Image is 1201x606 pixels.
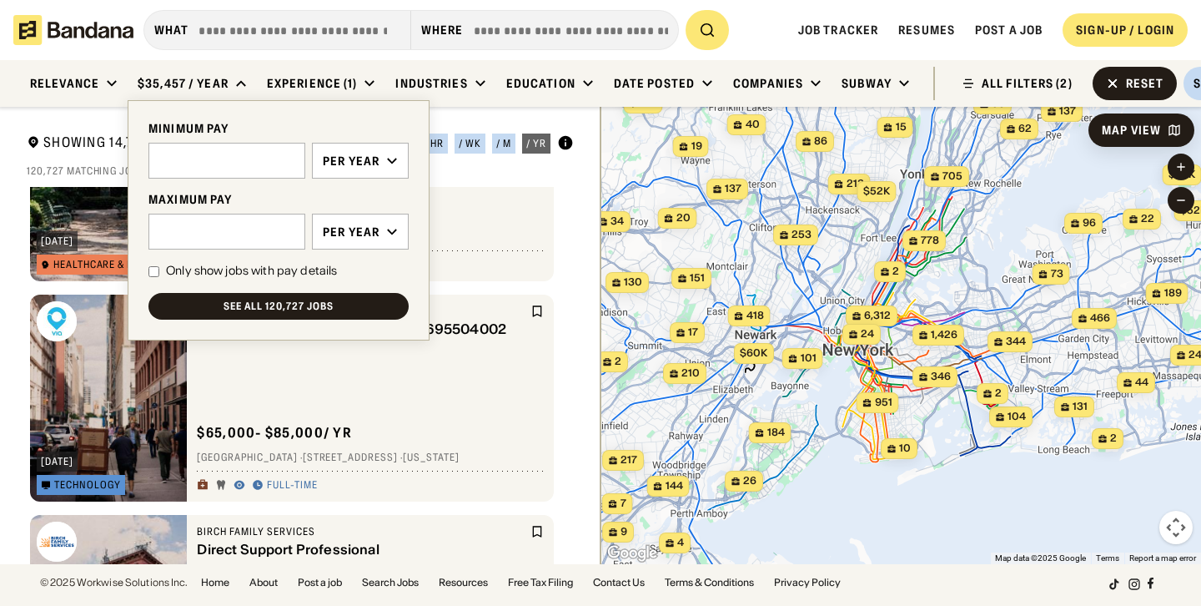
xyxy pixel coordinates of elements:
span: 86 [814,134,827,149]
div: Full-time [267,479,318,492]
a: Resumes [898,23,955,38]
a: Home [201,578,229,588]
div: [DATE] [41,457,73,467]
span: 96 [1083,216,1096,230]
div: / wk [459,139,481,149]
span: 130 [624,275,642,290]
div: Per year [323,154,379,169]
span: 19 [691,139,702,154]
div: Companies [733,76,803,91]
span: 104 [1008,410,1026,424]
span: 10 [899,442,911,456]
span: 213 [847,177,864,191]
a: Search Jobs [362,578,419,588]
a: Resources [439,578,488,588]
span: 137 [725,182,741,196]
span: 151 [690,271,705,285]
span: $52k [863,184,890,197]
span: 34 [611,215,624,229]
span: 184 [767,426,785,440]
div: SIGN-UP / LOGIN [1076,23,1174,38]
span: 144 [666,479,683,493]
span: 466 [1090,311,1110,326]
div: MINIMUM PAY [148,121,409,136]
div: Where [421,23,464,38]
span: $60k [740,346,767,359]
div: 120,727 matching jobs on [DOMAIN_NAME] [27,164,574,178]
input: Only show jobs with pay details [148,266,159,277]
span: $42k [1168,168,1195,180]
span: 4 [677,536,684,550]
img: Google [605,543,660,564]
div: Subway [842,76,892,91]
span: 705 [942,169,962,184]
span: 418 [746,309,764,323]
div: Date Posted [614,76,695,91]
div: Relevance [30,76,99,91]
a: Terms & Conditions [665,578,754,588]
a: About [249,578,278,588]
img: Via logo [37,301,77,341]
div: Only show jobs with pay details [166,263,337,280]
span: 7 [621,497,626,511]
a: Post a job [975,23,1043,38]
span: 344 [1006,335,1026,349]
span: 2 [1110,432,1117,446]
span: 210 [681,366,700,381]
div: Education [506,76,575,91]
div: / hr [425,139,445,149]
span: 44 [1135,376,1148,390]
span: 131 [1073,400,1088,414]
button: Map camera controls [1159,511,1193,544]
div: Technology [54,480,121,490]
a: Report a map error [1129,553,1196,563]
div: MAXIMUM PAY [148,192,409,207]
span: 22 [1141,212,1154,226]
span: 346 [931,370,951,384]
div: Per year [323,225,379,240]
span: 20 [676,211,691,225]
div: Healthcare & Mental Health [53,260,190,270]
div: Direct Support Professional [197,542,527,558]
span: 101 [801,351,817,366]
a: Job Tracker [798,23,878,38]
a: Terms (opens in new tab) [1096,553,1119,563]
span: Map data ©2025 Google [995,553,1086,563]
span: 26 [743,474,756,488]
div: See all 120,727 jobs [224,301,333,311]
div: Birch Family Services [197,525,527,538]
a: Free Tax Filing [508,578,573,588]
span: 40 [746,118,760,132]
div: what [154,23,188,38]
div: Showing 14,745 Verified Jobs [27,134,394,154]
div: $ 65,000 - $85,000 / yr [197,424,352,442]
div: [GEOGRAPHIC_DATA] · [STREET_ADDRESS] · [US_STATE] [197,452,544,465]
span: 189 [1164,286,1182,300]
div: Industries [395,76,467,91]
span: 73 [1051,267,1063,281]
img: Birch Family Services logo [37,522,77,562]
span: 217 [621,453,637,467]
span: 1,426 [931,328,957,342]
div: / m [496,139,511,149]
span: 253 [791,228,812,242]
span: 6,312 [864,309,891,323]
a: Post a job [298,578,342,588]
div: Experience (1) [267,76,358,91]
div: [DATE] [41,236,73,246]
div: © 2025 Workwise Solutions Inc. [40,578,188,588]
span: 24 [861,327,874,341]
span: 2 [995,386,1002,401]
span: 2 [615,355,621,369]
span: 17 [688,326,698,340]
span: 62 [1018,122,1032,136]
span: 951 [875,396,892,410]
div: Reset [1126,78,1164,89]
span: 9 [621,525,627,539]
a: Open this area in Google Maps (opens a new window) [605,543,660,564]
div: ALL FILTERS (2) [982,78,1073,89]
div: grid [27,187,574,564]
